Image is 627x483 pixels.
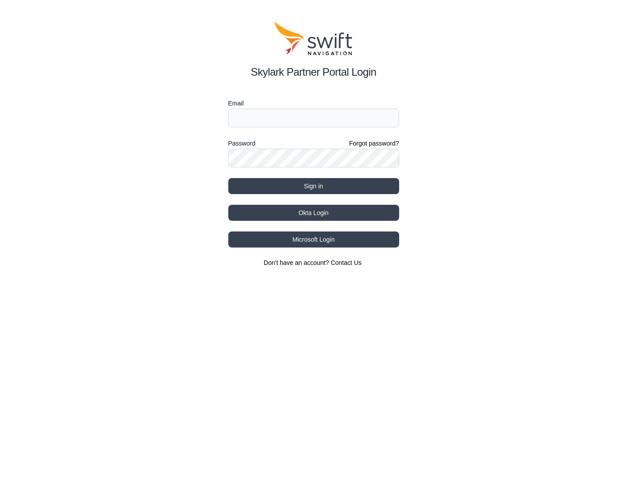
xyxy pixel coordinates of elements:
[331,259,361,266] a: Contact Us
[228,98,399,109] label: Email
[349,139,399,148] a: Forgot password?
[228,178,399,194] button: Sign in
[228,258,399,267] section: Don't have an account?
[228,205,399,221] button: Okta Login
[228,138,255,149] label: Password
[228,64,399,80] h2: Skylark Partner Portal Login
[228,231,399,248] button: Microsoft Login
